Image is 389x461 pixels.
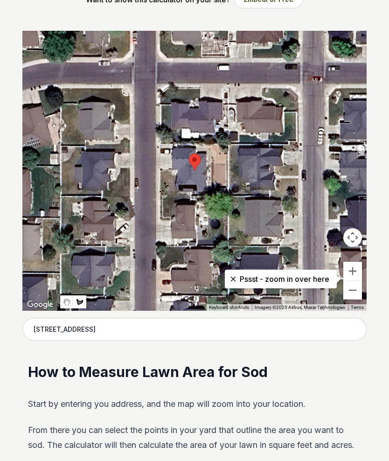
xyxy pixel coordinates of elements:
[22,318,367,341] input: Enter your address to get started
[255,305,345,310] span: Imagery ©2025 Airbus, Maxar Technologies
[73,295,86,308] button: Draw a shape
[28,363,361,382] h2: How to Measure Lawn Area for Sod
[351,305,364,310] a: Terms (opens in new tab)
[232,273,329,285] p: Pssst - zoom in over here
[25,299,56,311] a: Open this area in Google Maps (opens a new window)
[28,423,361,453] p: From there you can select the points in your yard that outline the area you want to sod. The calc...
[209,304,249,311] button: Keyboard shortcuts
[25,299,56,311] img: Google
[343,262,362,280] button: Zoom in
[343,228,362,247] button: Map camera controls
[28,397,361,412] p: Start by entering you address, and the map will zoom into your location.
[60,295,73,308] button: Stop drawing
[343,281,362,300] button: Zoom out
